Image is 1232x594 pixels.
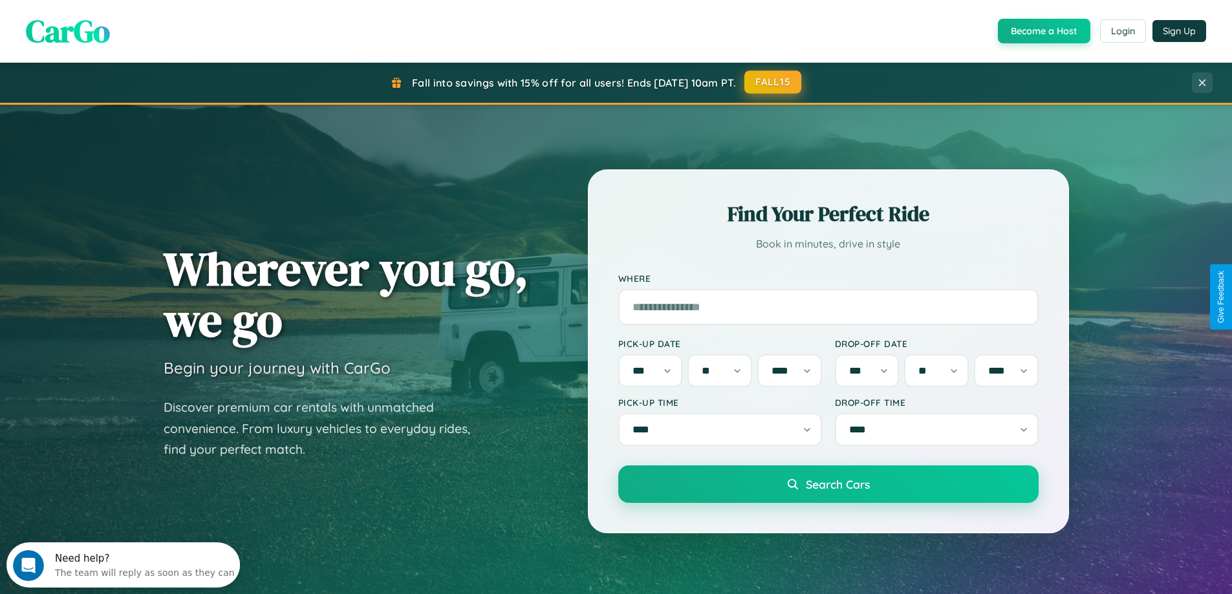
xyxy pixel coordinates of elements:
[618,235,1039,253] p: Book in minutes, drive in style
[618,273,1039,284] label: Where
[5,5,241,41] div: Open Intercom Messenger
[164,243,528,345] h1: Wherever you go, we go
[412,76,736,89] span: Fall into savings with 15% off for all users! Ends [DATE] 10am PT.
[1152,20,1206,42] button: Sign Up
[618,465,1039,503] button: Search Cars
[49,21,228,35] div: The team will reply as soon as they can
[618,338,822,349] label: Pick-up Date
[6,542,240,588] iframe: Intercom live chat discovery launcher
[1216,271,1226,323] div: Give Feedback
[164,397,487,460] p: Discover premium car rentals with unmatched convenience. From luxury vehicles to everyday rides, ...
[998,19,1090,43] button: Become a Host
[49,11,228,21] div: Need help?
[835,338,1039,349] label: Drop-off Date
[26,10,110,52] span: CarGo
[618,397,822,408] label: Pick-up Time
[744,70,801,94] button: FALL15
[618,200,1039,228] h2: Find Your Perfect Ride
[1100,19,1146,43] button: Login
[835,397,1039,408] label: Drop-off Time
[164,358,391,377] h3: Begin your journey with CarGo
[13,550,44,581] iframe: Intercom live chat
[806,477,870,491] span: Search Cars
